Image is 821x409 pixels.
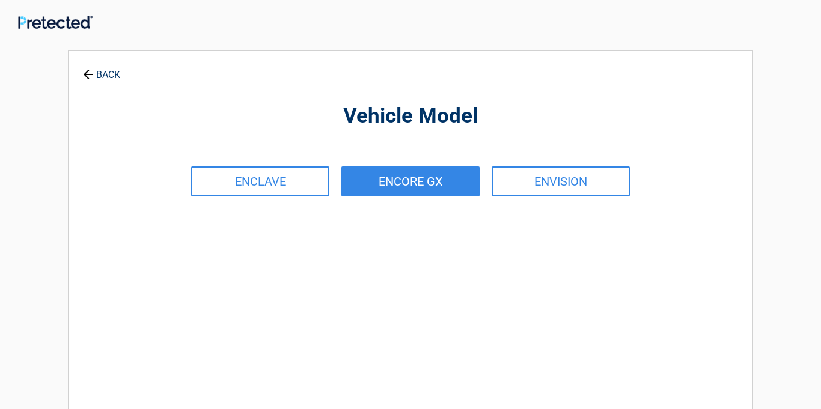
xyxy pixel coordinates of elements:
[81,59,123,80] a: BACK
[18,16,93,29] img: Main Logo
[341,166,480,196] a: ENCORE GX
[191,166,329,196] a: ENCLAVE
[135,102,686,130] h2: Vehicle Model
[492,166,630,196] a: ENVISION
